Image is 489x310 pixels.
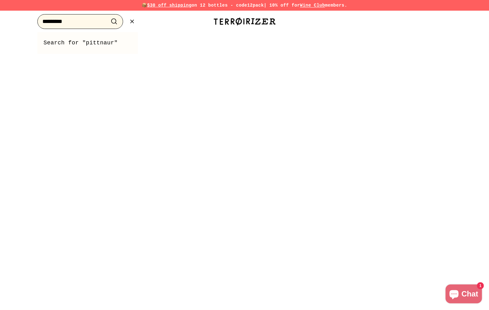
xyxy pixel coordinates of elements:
inbox-online-store-chat: Shopify online store chat [444,285,484,305]
strong: 12pack [247,3,264,8]
a: Wine Club [300,3,325,8]
a: Search for "pittnaur" [44,38,132,48]
p: 📦 on 12 bottles - code | 10% off for members. [22,2,468,9]
span: $30 off shipping [147,3,192,8]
